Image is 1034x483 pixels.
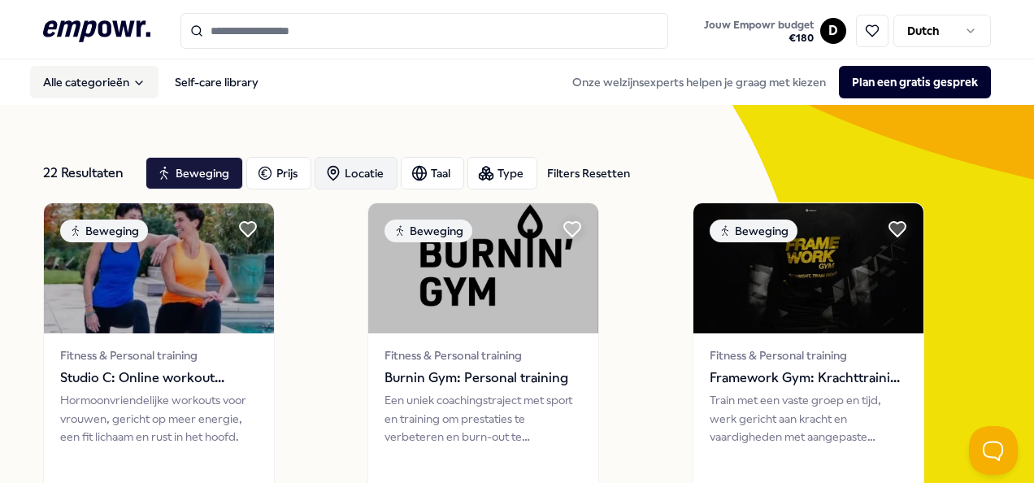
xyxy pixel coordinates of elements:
[710,220,797,242] div: Beweging
[701,15,817,48] button: Jouw Empowr budget€180
[384,368,582,389] span: Burnin Gym: Personal training
[547,164,630,182] div: Filters Resetten
[43,157,133,189] div: 22 Resultaten
[44,203,274,333] img: package image
[60,391,258,446] div: Hormoonvriendelijke workouts voor vrouwen, gericht op meer energie, een fit lichaam en rust in he...
[697,14,820,48] a: Jouw Empowr budget€180
[969,426,1018,475] iframe: Help Scout Beacon - Open
[710,346,907,364] span: Fitness & Personal training
[368,203,598,333] img: package image
[60,220,148,242] div: Beweging
[710,368,907,389] span: Framework Gym: Krachttraining - The base
[384,346,582,364] span: Fitness & Personal training
[704,32,814,45] span: € 180
[60,368,258,389] span: Studio C: Online workout programma
[246,157,311,189] button: Prijs
[559,66,991,98] div: Onze welzijnsexperts helpen je graag met kiezen
[401,157,464,189] button: Taal
[30,66,272,98] nav: Main
[820,18,846,44] button: D
[30,66,159,98] button: Alle categorieën
[710,391,907,446] div: Train met een vaste groep en tijd, werk gericht aan kracht en vaardigheden met aangepaste oefenin...
[315,157,398,189] button: Locatie
[704,19,814,32] span: Jouw Empowr budget
[839,66,991,98] button: Plan een gratis gesprek
[162,66,272,98] a: Self-care library
[467,157,537,189] button: Type
[384,391,582,446] div: Een uniek coachingstraject met sport en training om prestaties te verbeteren en burn-out te overw...
[180,13,668,49] input: Search for products, categories or subcategories
[146,157,243,189] button: Beweging
[60,346,258,364] span: Fitness & Personal training
[384,220,472,242] div: Beweging
[693,203,923,333] img: package image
